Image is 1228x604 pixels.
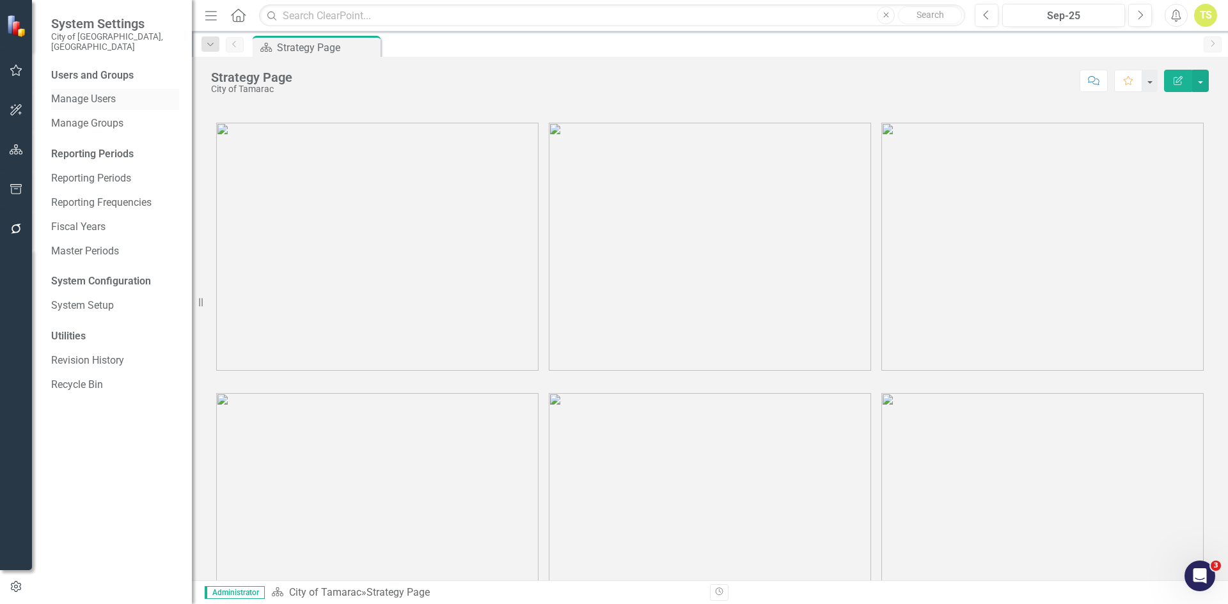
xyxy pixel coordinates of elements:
a: System Setup [51,298,179,313]
img: tamarac2%20v3.png [549,123,871,371]
button: Sep-25 [1002,4,1125,27]
div: Reporting Periods [51,147,179,162]
div: Users and Groups [51,68,179,83]
small: City of [GEOGRAPHIC_DATA], [GEOGRAPHIC_DATA] [51,31,179,52]
a: Fiscal Years [51,220,179,235]
button: Search [898,6,962,24]
img: ClearPoint Strategy [6,15,29,37]
div: Utilities [51,329,179,344]
div: Strategy Page [366,586,430,598]
a: Manage Groups [51,116,179,131]
img: tamarac1%20v3.png [216,123,539,371]
span: Search [917,10,944,20]
a: City of Tamarac [289,586,361,598]
span: 3 [1211,561,1221,571]
a: Revision History [51,353,179,368]
div: System Configuration [51,274,179,289]
div: » [271,585,700,600]
iframe: Intercom live chat [1185,561,1215,591]
div: City of Tamarac [211,84,292,94]
a: Reporting Periods [51,171,179,186]
span: Administrator [205,586,265,599]
a: Recycle Bin [51,378,179,392]
div: Sep-25 [1007,8,1121,24]
a: Manage Users [51,92,179,107]
a: Reporting Frequencies [51,196,179,210]
input: Search ClearPoint... [259,4,965,27]
span: System Settings [51,16,179,31]
div: Strategy Page [211,70,292,84]
img: tamarac3%20v3.png [881,123,1204,371]
button: TS [1194,4,1217,27]
a: Master Periods [51,244,179,259]
div: Strategy Page [277,40,377,56]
